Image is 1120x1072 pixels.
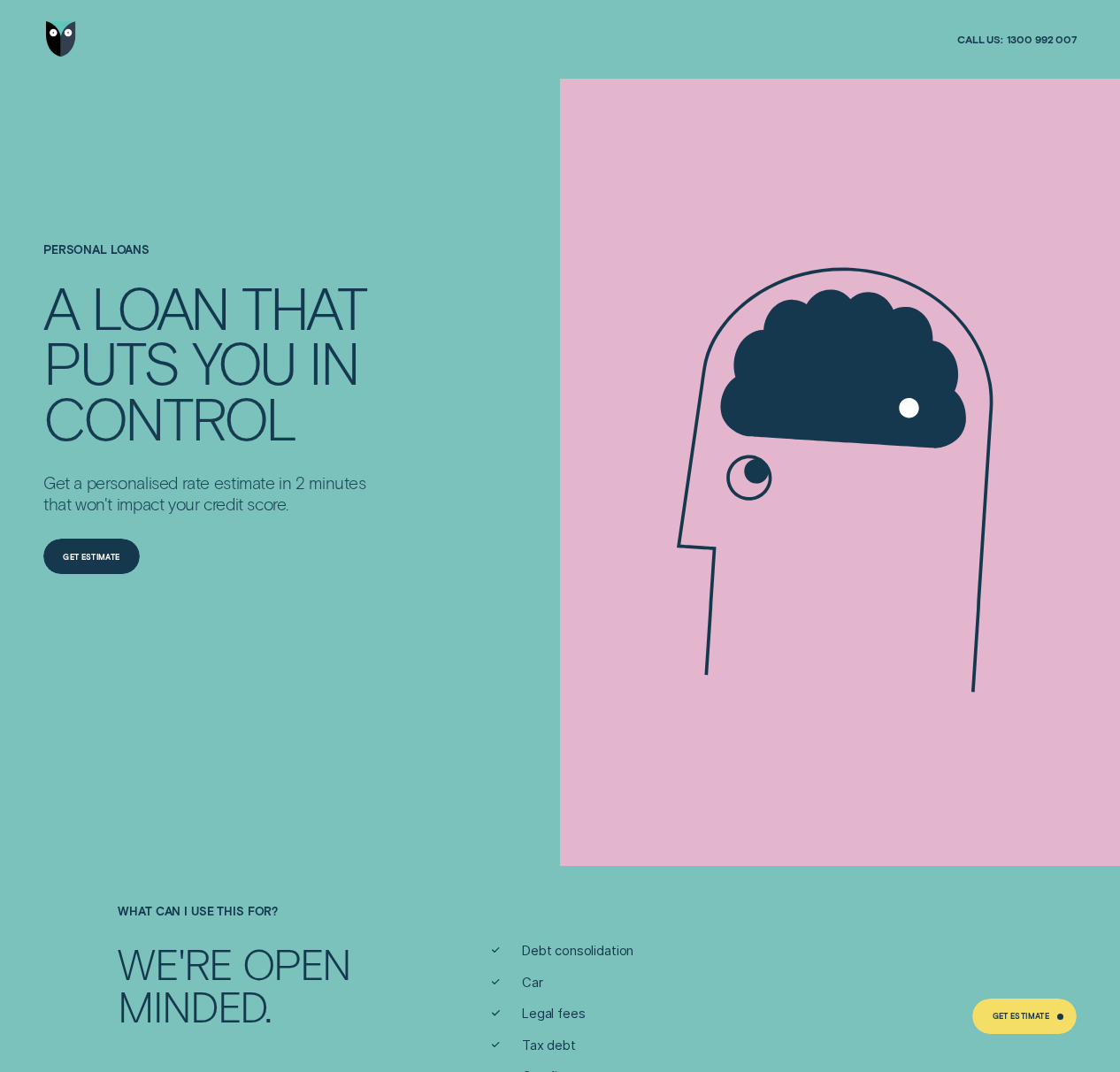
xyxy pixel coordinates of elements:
div: IN [309,334,358,389]
span: Car [522,974,543,992]
a: Call us:1300 992 007 [957,33,1077,47]
div: We're open minded. [111,942,410,1026]
div: What can I use this for? [111,905,410,918]
img: Wisr [46,21,75,57]
div: LOAN [91,279,228,334]
span: Legal fees [522,1005,586,1022]
span: 1300 992 007 [1007,33,1078,47]
div: THAT [242,279,365,334]
span: Tax debt [522,1037,576,1054]
div: YOU [192,334,295,389]
div: PUTS [43,334,179,389]
span: Call us: [957,33,1003,47]
h4: A LOAN THAT PUTS YOU IN CONTROL [43,279,384,444]
h1: Wisr Personal Loans [43,243,384,279]
a: Get Estimate [43,539,140,574]
div: A [43,279,78,334]
span: Debt consolidation [522,942,633,960]
a: Get Estimate [972,999,1077,1034]
div: CONTROL [43,390,295,445]
p: Get a personalised rate estimate in 2 minutes that won't impact your credit score. [43,472,384,515]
